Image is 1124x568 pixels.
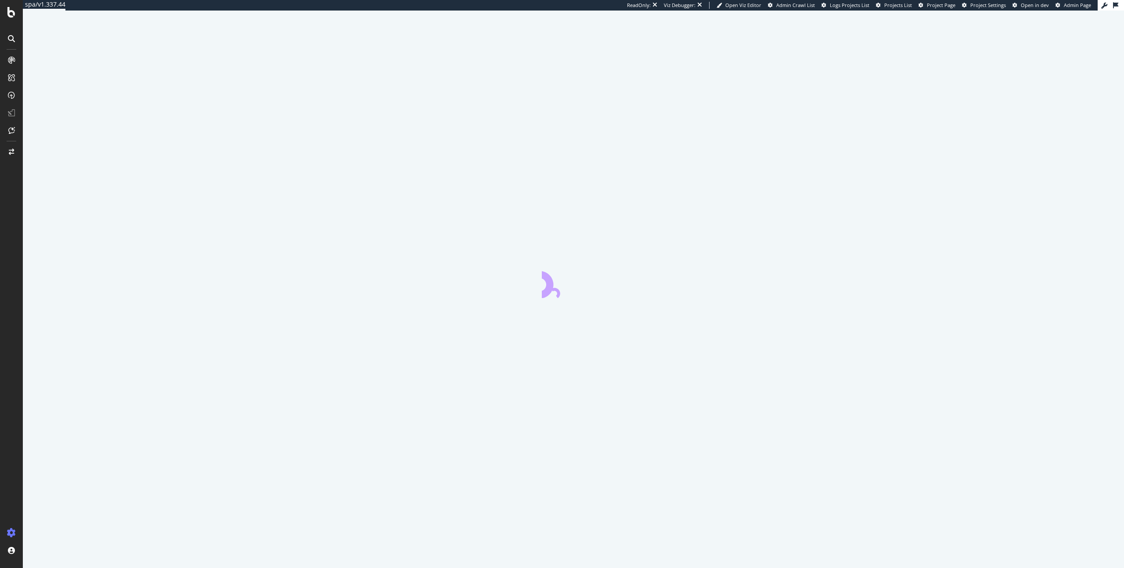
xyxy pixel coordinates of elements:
[776,2,815,8] span: Admin Crawl List
[1064,2,1091,8] span: Admin Page
[542,266,605,298] div: animation
[1012,2,1049,9] a: Open in dev
[768,2,815,9] a: Admin Crawl List
[970,2,1006,8] span: Project Settings
[962,2,1006,9] a: Project Settings
[821,2,869,9] a: Logs Projects List
[664,2,695,9] div: Viz Debugger:
[725,2,761,8] span: Open Viz Editor
[1056,2,1091,9] a: Admin Page
[919,2,955,9] a: Project Page
[627,2,651,9] div: ReadOnly:
[717,2,761,9] a: Open Viz Editor
[1021,2,1049,8] span: Open in dev
[876,2,912,9] a: Projects List
[830,2,869,8] span: Logs Projects List
[884,2,912,8] span: Projects List
[927,2,955,8] span: Project Page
